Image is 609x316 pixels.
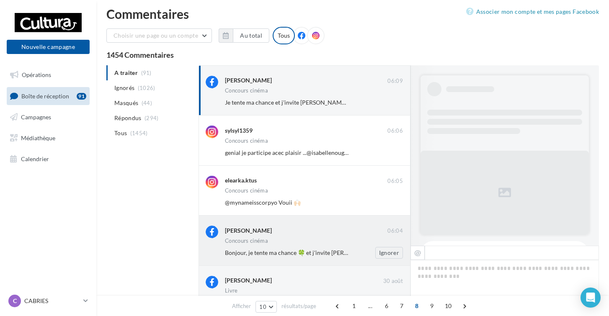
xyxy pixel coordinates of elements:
[425,299,439,313] span: 9
[106,8,599,20] div: Commentaires
[225,76,272,85] div: [PERSON_NAME]
[5,87,91,105] a: Boîte de réception91
[581,288,601,308] div: Open Intercom Messenger
[5,108,91,126] a: Campagnes
[21,155,49,162] span: Calendrier
[225,288,238,293] div: Livre
[106,28,212,43] button: Choisir une page ou un compte
[114,99,138,107] span: Masqués
[106,51,599,59] div: 1454 Commentaires
[383,277,403,285] span: 30 août
[21,134,55,141] span: Médiathèque
[259,303,266,310] span: 10
[233,28,269,43] button: Au total
[114,32,198,39] span: Choisir une page ou un compte
[225,126,253,135] div: sylsyl1359
[225,276,272,285] div: [PERSON_NAME]
[225,226,272,235] div: [PERSON_NAME]
[225,176,257,185] div: elearka.ktus
[387,127,403,135] span: 06:06
[380,299,393,313] span: 6
[273,27,295,44] div: Tous
[142,100,152,106] span: (44)
[7,40,90,54] button: Nouvelle campagne
[225,149,353,156] span: genial je participe acec plaisir ...@isabellenougues
[387,177,403,185] span: 06:05
[225,188,268,193] div: Concours cinéma
[114,114,142,122] span: Répondus
[13,297,17,305] span: C
[114,129,127,137] span: Tous
[225,138,268,144] div: Concours cinéma
[225,249,535,256] span: Bonjour, je tente ma chance 🍀 et j'invite [PERSON_NAME] et [PERSON_NAME] à participer 🤩 Merci pou...
[281,302,316,310] span: résultats/page
[255,301,277,313] button: 10
[387,227,403,235] span: 06:04
[114,84,134,92] span: Ignorés
[22,71,51,78] span: Opérations
[24,297,80,305] p: CABRIES
[5,150,91,168] a: Calendrier
[225,238,268,244] div: Concours cinéma
[145,115,159,121] span: (294)
[225,99,479,106] span: Je tente ma chance et j'invite [PERSON_NAME] et [PERSON_NAME] à en faire autant car trop bien
[410,299,423,313] span: 8
[130,130,148,136] span: (1454)
[225,88,268,93] div: Concours cinéma
[375,247,403,259] button: Ignorer
[5,66,91,84] a: Opérations
[364,299,377,313] span: ...
[138,85,155,91] span: (1026)
[21,113,51,121] span: Campagnes
[77,93,86,100] div: 91
[347,299,361,313] span: 1
[7,293,90,309] a: C CABRIES
[219,28,269,43] button: Au total
[466,7,599,17] a: Associer mon compte et mes pages Facebook
[225,199,301,206] span: @mynameisscorpyo Vouii 🙌🏻
[21,92,69,99] span: Boîte de réception
[5,129,91,147] a: Médiathèque
[441,299,455,313] span: 10
[387,77,403,85] span: 06:09
[232,302,251,310] span: Afficher
[395,299,408,313] span: 7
